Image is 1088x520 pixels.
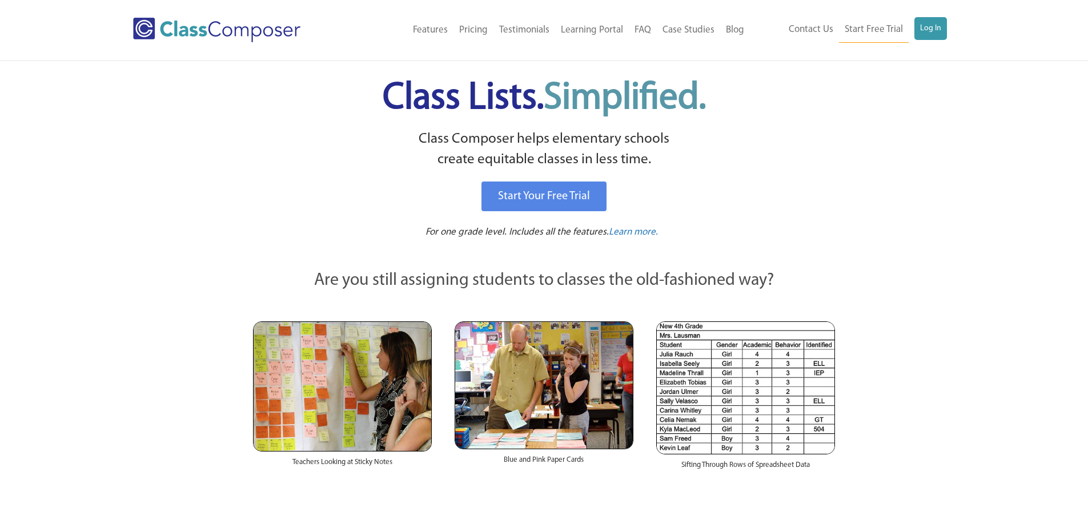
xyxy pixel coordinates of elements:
a: FAQ [629,18,657,43]
p: Class Composer helps elementary schools create equitable classes in less time. [251,129,837,171]
a: Testimonials [493,18,555,43]
a: Log In [914,17,947,40]
img: Teachers Looking at Sticky Notes [253,321,432,452]
a: Start Your Free Trial [481,182,607,211]
div: Sifting Through Rows of Spreadsheet Data [656,454,835,482]
a: Pricing [453,18,493,43]
div: Teachers Looking at Sticky Notes [253,452,432,479]
a: Blog [720,18,750,43]
div: Blue and Pink Paper Cards [455,449,633,477]
a: Features [407,18,453,43]
span: For one grade level. Includes all the features. [425,227,609,237]
a: Contact Us [783,17,839,42]
span: Class Lists. [383,80,706,117]
a: Learning Portal [555,18,629,43]
span: Learn more. [609,227,658,237]
img: Class Composer [133,18,300,42]
img: Blue and Pink Paper Cards [455,321,633,449]
a: Start Free Trial [839,17,909,43]
a: Learn more. [609,225,658,240]
a: Case Studies [657,18,720,43]
nav: Header Menu [347,18,750,43]
span: Simplified. [544,80,706,117]
span: Start Your Free Trial [498,191,590,202]
img: Spreadsheets [656,321,835,454]
p: Are you still assigning students to classes the old-fashioned way? [253,268,836,293]
nav: Header Menu [750,17,947,43]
